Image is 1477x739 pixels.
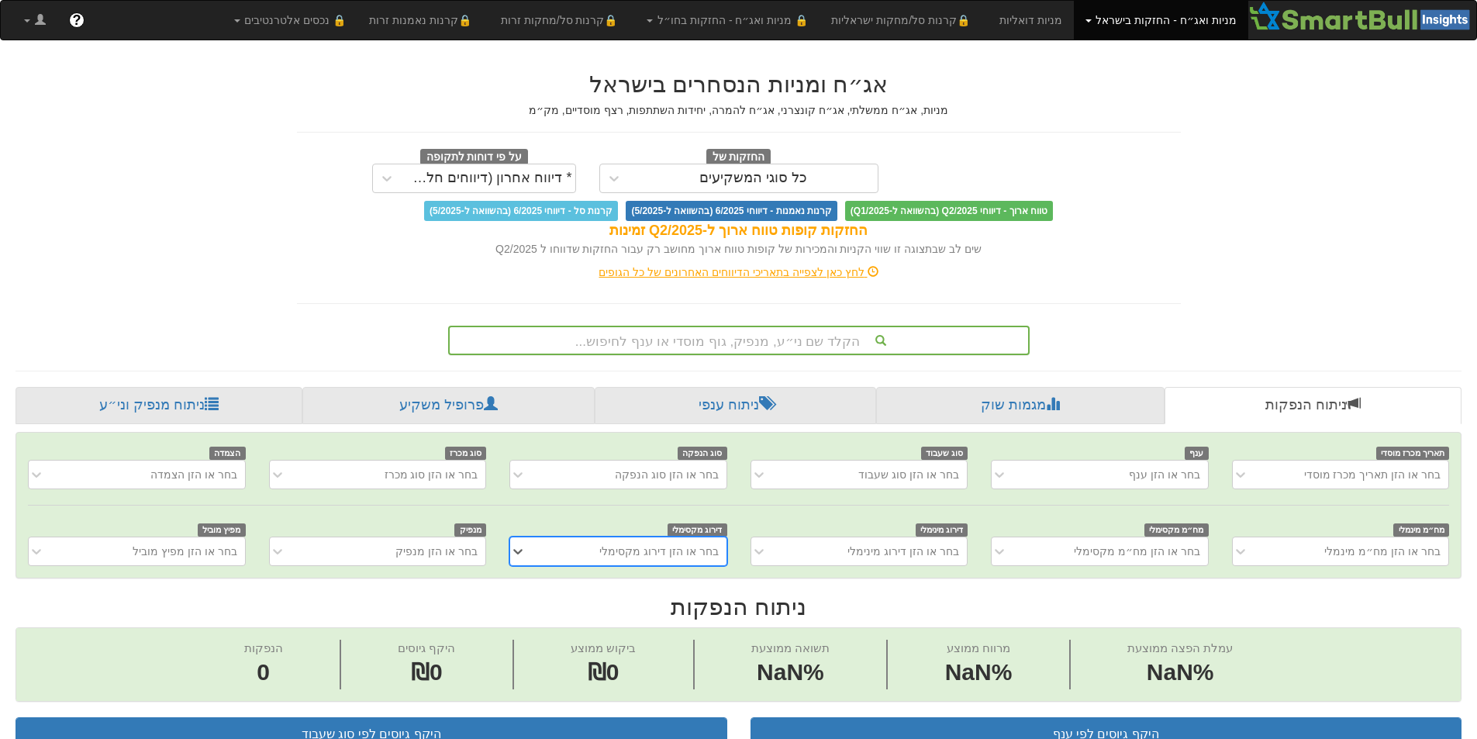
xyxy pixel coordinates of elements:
a: פרופיל משקיע [302,387,594,424]
div: לחץ כאן לצפייה בתאריכי הדיווחים האחרונים של כל הגופים [285,264,1192,280]
a: ? [57,1,96,40]
span: 0 [244,656,283,689]
span: סוג הנפקה [678,447,727,460]
div: בחר או הזן דירוג מקסימלי [599,544,719,559]
div: בחר או הזן מח״מ מינמלי [1324,544,1441,559]
span: תאריך מכרז מוסדי [1376,447,1449,460]
span: ₪0 [411,659,443,685]
span: ענף [1185,447,1209,460]
div: כל סוגי המשקיעים [699,171,807,186]
img: Smartbull [1248,1,1476,32]
span: היקף גיוסים [398,641,455,654]
span: עמלת הפצה ממוצעת [1127,641,1233,654]
span: ? [72,12,81,28]
a: 🔒קרנות סל/מחקות זרות [489,1,635,40]
a: 🔒 מניות ואג״ח - החזקות בחו״ל [635,1,820,40]
div: בחר או הזן סוג שעבוד [858,467,959,482]
div: בחר או הזן הצמדה [150,467,237,482]
span: החזקות של [706,149,771,166]
div: בחר או הזן תאריך מכרז מוסדי [1304,467,1441,482]
span: סוג מכרז [445,447,487,460]
div: בחר או הזן מנפיק [395,544,478,559]
div: בחר או הזן דירוג מינימלי [847,544,959,559]
a: ניתוח מנפיק וני״ע [16,387,302,424]
a: 🔒 נכסים אלטרנטיבים [223,1,358,40]
span: טווח ארוך - דיווחי Q2/2025 (בהשוואה ל-Q1/2025) [845,201,1053,221]
span: קרנות סל - דיווחי 6/2025 (בהשוואה ל-5/2025) [424,201,618,221]
div: הקלד שם ני״ע, מנפיק, גוף מוסדי או ענף לחיפוש... [450,327,1028,354]
span: ₪0 [588,659,619,685]
span: הנפקות [244,641,283,654]
span: NaN% [1127,656,1233,689]
a: ניתוח ענפי [595,387,876,424]
div: בחר או הזן סוג הנפקה [615,467,719,482]
span: מפיץ מוביל [198,523,246,537]
span: דירוג מינימלי [916,523,968,537]
span: על פי דוחות לתקופה [420,149,528,166]
span: הצמדה [209,447,246,460]
a: ניתוח הנפקות [1165,387,1461,424]
div: * דיווח אחרון (דיווחים חלקיים) [405,171,572,186]
a: מניות דואליות [988,1,1074,40]
div: בחר או הזן מפיץ מוביל [133,544,237,559]
span: סוג שעבוד [921,447,968,460]
h2: אג״ח ומניות הנסחרים בישראל [297,71,1181,97]
div: שים לב שבתצוגה זו שווי הקניות והמכירות של קופות טווח ארוך מחושב רק עבור החזקות שדווחו ל Q2/2025 [297,241,1181,257]
h2: ניתוח הנפקות [16,594,1461,620]
a: 🔒קרנות נאמנות זרות [357,1,489,40]
div: בחר או הזן ענף [1129,467,1200,482]
h5: מניות, אג״ח ממשלתי, אג״ח קונצרני, אג״ח להמרה, יחידות השתתפות, רצף מוסדיים, מק״מ [297,105,1181,116]
span: NaN% [945,656,1013,689]
span: קרנות נאמנות - דיווחי 6/2025 (בהשוואה ל-5/2025) [626,201,837,221]
span: מח״מ מינמלי [1393,523,1449,537]
a: מניות ואג״ח - החזקות בישראל [1074,1,1248,40]
span: דירוג מקסימלי [668,523,727,537]
span: NaN% [751,656,830,689]
div: החזקות קופות טווח ארוך ל-Q2/2025 זמינות [297,221,1181,241]
a: 🔒קרנות סל/מחקות ישראליות [820,1,987,40]
div: בחר או הזן סוג מכרז [385,467,478,482]
div: בחר או הזן מח״מ מקסימלי [1074,544,1200,559]
span: ביקוש ממוצע [571,641,636,654]
span: תשואה ממוצעת [751,641,830,654]
span: מרווח ממוצע [947,641,1010,654]
span: מח״מ מקסימלי [1144,523,1209,537]
a: מגמות שוק [876,387,1164,424]
span: מנפיק [454,523,486,537]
